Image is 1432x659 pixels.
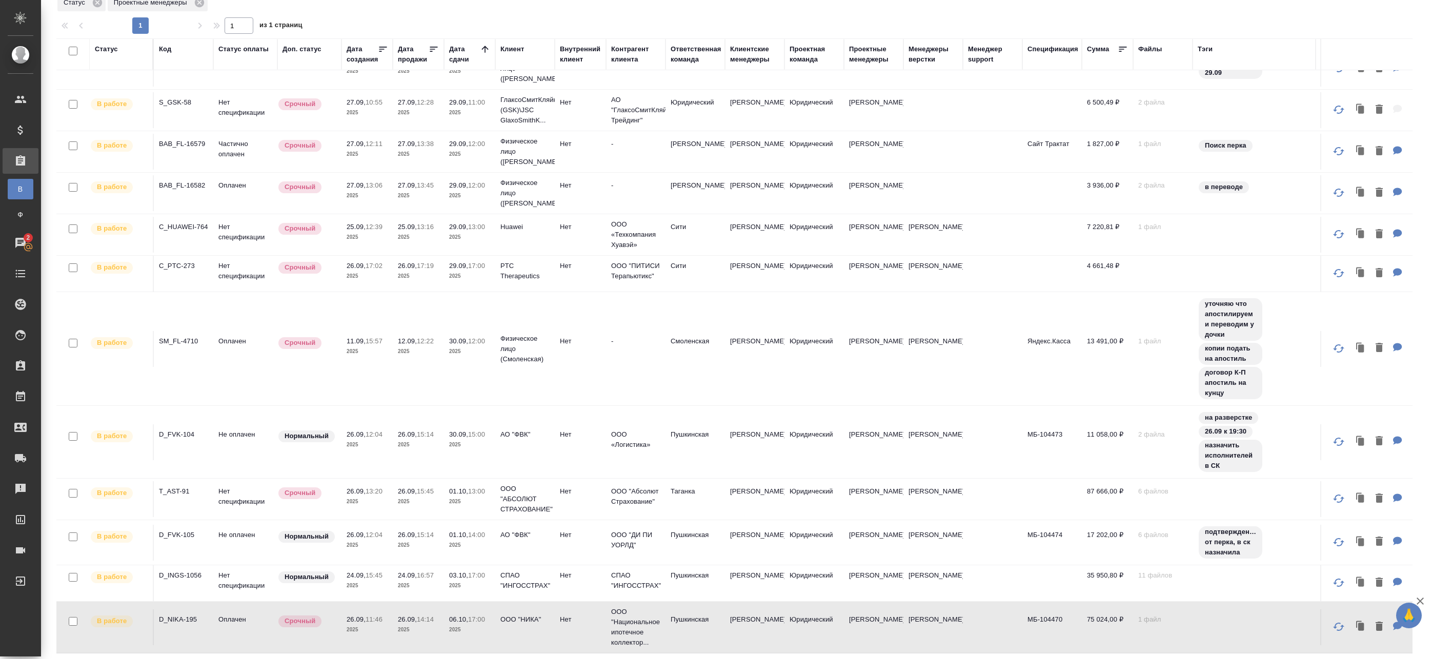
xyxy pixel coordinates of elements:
[560,180,601,191] p: Нет
[725,134,784,170] td: [PERSON_NAME]
[347,487,366,495] p: 26.09,
[13,184,28,194] span: В
[449,346,490,357] p: 2025
[285,223,315,234] p: Срочный
[784,256,844,292] td: Юридический
[725,424,784,460] td: [PERSON_NAME]
[398,497,439,507] p: 2025
[665,481,725,517] td: Таганка
[1022,424,1082,460] td: МБ-104473
[259,19,302,34] span: из 1 страниц
[1138,429,1187,440] p: 2 файла
[97,488,127,498] p: В работе
[1205,299,1256,340] p: уточняю что апостилируем и переводим у дочки
[1370,99,1388,120] button: Удалить
[1326,222,1351,246] button: Обновить
[1351,531,1370,552] button: Клонировать
[1138,530,1187,540] p: 6 файлов
[398,181,417,189] p: 27.09,
[90,530,148,544] div: Выставляет ПМ после принятия заказа от КМа
[1326,486,1351,511] button: Обновить
[449,191,490,201] p: 2025
[468,98,485,106] p: 11:00
[560,222,601,232] p: Нет
[1370,531,1388,552] button: Удалить
[159,614,208,625] p: D_NIKA-195
[90,261,148,275] div: Выставляет ПМ после принятия заказа от КМа
[347,181,366,189] p: 27.09,
[500,44,524,54] div: Клиент
[844,481,903,517] td: [PERSON_NAME]
[611,180,660,191] p: -
[1138,44,1162,54] div: Файлы
[449,108,490,118] p: 2025
[849,44,898,65] div: Проектные менеджеры
[277,261,336,275] div: Выставляется автоматически, если на указанный объем услуг необходимо больше времени в стандартном...
[1370,338,1388,359] button: Удалить
[97,140,127,151] p: В работе
[560,336,601,346] p: Нет
[1138,97,1187,108] p: 2 файла
[347,140,366,148] p: 27.09,
[468,487,485,495] p: 13:00
[784,331,844,367] td: Юридический
[1326,614,1351,639] button: Обновить
[784,134,844,170] td: Юридический
[13,210,28,220] span: Ф
[1138,139,1187,149] p: 1 файл
[468,140,485,148] p: 12:00
[1370,182,1388,203] button: Удалить
[97,99,127,109] p: В работе
[665,175,725,211] td: [PERSON_NAME]
[844,256,903,292] td: [PERSON_NAME]
[283,44,321,54] div: Доп. статус
[417,181,434,189] p: 13:45
[159,429,208,440] p: D_FVK-104
[213,331,277,367] td: Оплачен
[909,44,958,65] div: Менеджеры верстки
[1370,616,1388,637] button: Удалить
[665,424,725,460] td: Пушкинская
[1351,263,1370,284] button: Клонировать
[1027,44,1078,54] div: Спецификация
[366,337,382,345] p: 15:57
[784,481,844,517] td: Юридический
[909,486,958,497] p: [PERSON_NAME]
[398,531,417,539] p: 26.09,
[213,217,277,253] td: Нет спецификации
[844,175,903,211] td: [PERSON_NAME]
[1388,141,1407,162] button: Для КМ: от КВ: рус-англ, расчет с НЗ и отдельно с ЗПК, перевод в виде скана
[500,429,550,440] p: АО "ФВК"
[159,222,208,232] p: C_HUAWEI-764
[97,182,127,192] p: В работе
[218,44,269,54] div: Статус оплаты
[347,262,366,270] p: 26.09,
[159,486,208,497] p: T_AST-91
[417,140,434,148] p: 13:38
[449,271,490,281] p: 2025
[8,179,33,199] a: В
[366,430,382,438] p: 12:04
[1198,297,1310,400] div: уточняю что апостилируем и переводим у дочки, копии подать на апостиль, договор К-П апостиль на к...
[398,223,417,231] p: 25.09,
[665,256,725,292] td: Сити
[285,488,315,498] p: Срочный
[449,497,490,507] p: 2025
[213,134,277,170] td: Частично оплачен
[1351,572,1370,593] button: Клонировать
[784,217,844,253] td: Юридический
[1351,616,1370,637] button: Клонировать
[665,331,725,367] td: Смоленская
[1326,530,1351,554] button: Обновить
[347,531,366,539] p: 26.09,
[909,336,958,346] p: [PERSON_NAME]
[611,44,660,65] div: Контрагент клиента
[909,530,958,540] p: [PERSON_NAME]
[347,232,388,242] p: 2025
[611,486,660,507] p: ООО "Абсолют Страхование"
[468,430,485,438] p: 15:00
[725,92,784,128] td: [PERSON_NAME]
[159,97,208,108] p: S_GSK-58
[449,232,490,242] p: 2025
[500,261,550,281] p: PTC Therapeutics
